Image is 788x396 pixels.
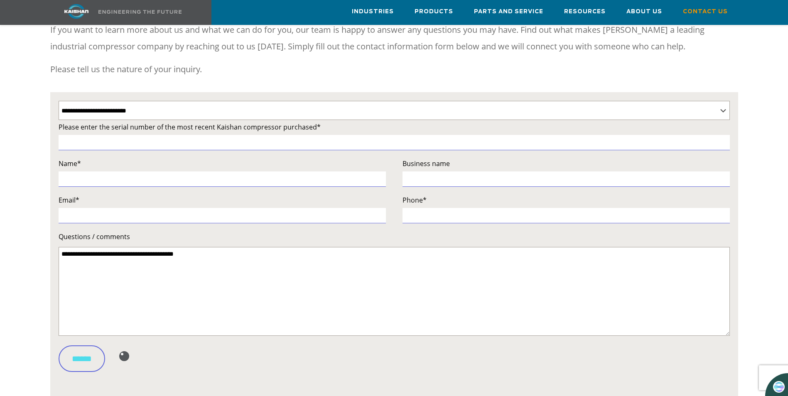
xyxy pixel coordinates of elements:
[415,0,453,23] a: Products
[98,10,182,14] img: Engineering the future
[59,194,386,206] label: Email*
[403,158,730,169] label: Business name
[683,0,728,23] a: Contact Us
[352,0,394,23] a: Industries
[59,158,386,169] label: Name*
[415,7,453,17] span: Products
[474,0,543,23] a: Parts and Service
[626,7,662,17] span: About Us
[474,7,543,17] span: Parts and Service
[683,7,728,17] span: Contact Us
[564,7,606,17] span: Resources
[45,4,108,19] img: kaishan logo
[50,22,738,55] p: If you want to learn more about us and what we can do for you, our team is happy to answer any qu...
[50,61,738,78] p: Please tell us the nature of your inquiry.
[352,7,394,17] span: Industries
[564,0,606,23] a: Resources
[59,121,730,133] label: Please enter the serial number of the most recent Kaishan compressor purchased*
[403,194,730,206] label: Phone*
[626,0,662,23] a: About Us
